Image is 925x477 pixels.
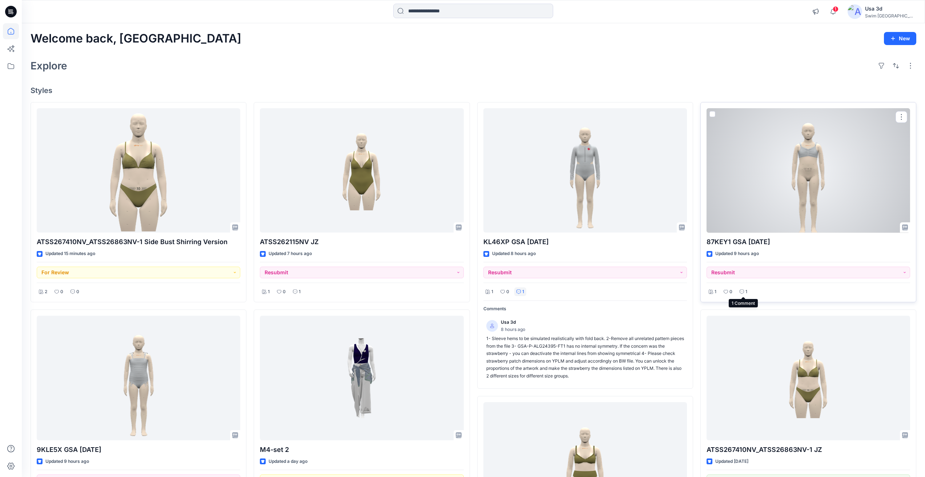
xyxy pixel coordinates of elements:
a: 87KEY1 GSA 2025.8.7 [707,108,910,233]
p: 1 [268,288,270,296]
p: 1 [715,288,716,296]
p: 1 [522,288,524,296]
p: Updated 9 hours ago [45,458,89,465]
p: 0 [729,288,732,296]
p: Updated 8 hours ago [492,250,536,258]
p: 2 [45,288,47,296]
a: ATSS262115NV JZ [260,108,463,233]
a: ATSS267410NV_ATSS26863NV-1 Side Bust Shirring Version [37,108,240,233]
p: 0 [76,288,79,296]
div: Swim [GEOGRAPHIC_DATA] [865,13,916,19]
p: 1 [745,288,747,296]
h4: Styles [31,86,916,95]
p: Usa 3d [501,319,525,326]
svg: avatar [490,324,494,328]
p: 0 [60,288,63,296]
p: ATSS262115NV JZ [260,237,463,247]
p: 0 [506,288,509,296]
p: Updated a day ago [269,458,307,465]
span: 1 [833,6,838,12]
p: Updated 15 minutes ago [45,250,95,258]
p: 8 hours ago [501,326,525,334]
a: M4-set 2 [260,316,463,440]
a: KL46XP GSA 2025.8.12 [483,108,687,233]
p: Comments [483,305,687,313]
p: 1 [491,288,493,296]
div: Usa 3d [865,4,916,13]
p: KL46XP GSA [DATE] [483,237,687,247]
p: Updated 7 hours ago [269,250,312,258]
p: ATSS267410NV_ATSS26863NV-1 Side Bust Shirring Version [37,237,240,247]
p: 1- Sleeve hems to be simulated realistically with fold back. 2-Remove all unrelated pattern piece... [486,335,684,380]
p: ATSS267410NV_ATSS26863NV-1 JZ [707,445,910,455]
h2: Welcome back, [GEOGRAPHIC_DATA] [31,32,241,45]
p: 9KLE5X GSA [DATE] [37,445,240,455]
a: Usa 3d8 hours ago1- Sleeve hems to be simulated realistically with fold back. 2-Remove all unrela... [483,316,687,383]
h2: Explore [31,60,67,72]
p: 1 [299,288,301,296]
p: M4-set 2 [260,445,463,455]
button: New [884,32,916,45]
p: Updated [DATE] [715,458,748,465]
p: Updated 9 hours ago [715,250,759,258]
p: 0 [283,288,286,296]
p: 87KEY1 GSA [DATE] [707,237,910,247]
a: ATSS267410NV_ATSS26863NV-1 JZ [707,316,910,440]
img: avatar [848,4,862,19]
a: 9KLE5X GSA 2025.07.31 [37,316,240,440]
